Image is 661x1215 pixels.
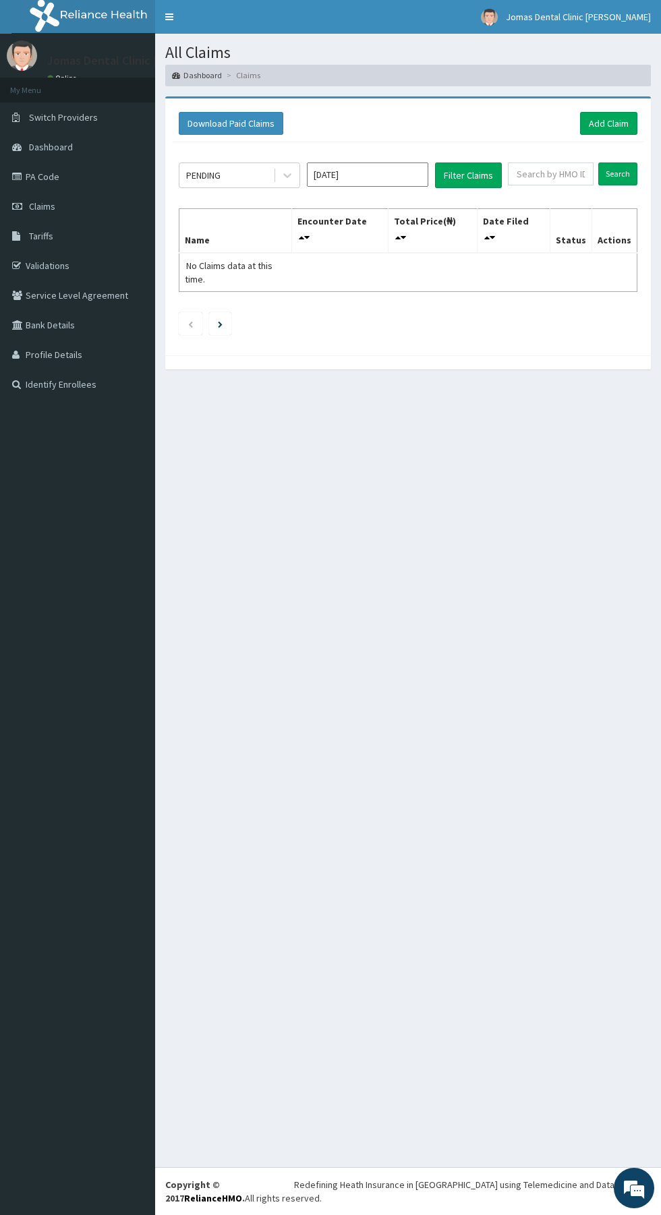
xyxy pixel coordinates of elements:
[435,162,502,188] button: Filter Claims
[29,230,53,242] span: Tariffs
[188,318,194,330] a: Previous page
[7,40,37,71] img: User Image
[29,111,98,123] span: Switch Providers
[223,69,260,81] li: Claims
[592,208,637,253] th: Actions
[165,44,651,61] h1: All Claims
[550,208,592,253] th: Status
[184,1192,242,1204] a: RelianceHMO
[186,169,221,182] div: PENDING
[598,162,637,185] input: Search
[47,73,80,83] a: Online
[388,208,477,253] th: Total Price(₦)
[29,200,55,212] span: Claims
[307,162,428,187] input: Select Month and Year
[172,69,222,81] a: Dashboard
[294,1178,651,1191] div: Redefining Heath Insurance in [GEOGRAPHIC_DATA] using Telemedicine and Data Science!
[477,208,550,253] th: Date Filed
[165,1179,245,1204] strong: Copyright © 2017 .
[47,55,241,67] p: Jomas Dental Clinic [PERSON_NAME]
[506,11,651,23] span: Jomas Dental Clinic [PERSON_NAME]
[508,162,594,185] input: Search by HMO ID
[155,1167,661,1215] footer: All rights reserved.
[218,318,223,330] a: Next page
[185,260,272,285] span: No Claims data at this time.
[481,9,498,26] img: User Image
[179,112,283,135] button: Download Paid Claims
[580,112,637,135] a: Add Claim
[291,208,388,253] th: Encounter Date
[29,141,73,153] span: Dashboard
[179,208,292,253] th: Name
